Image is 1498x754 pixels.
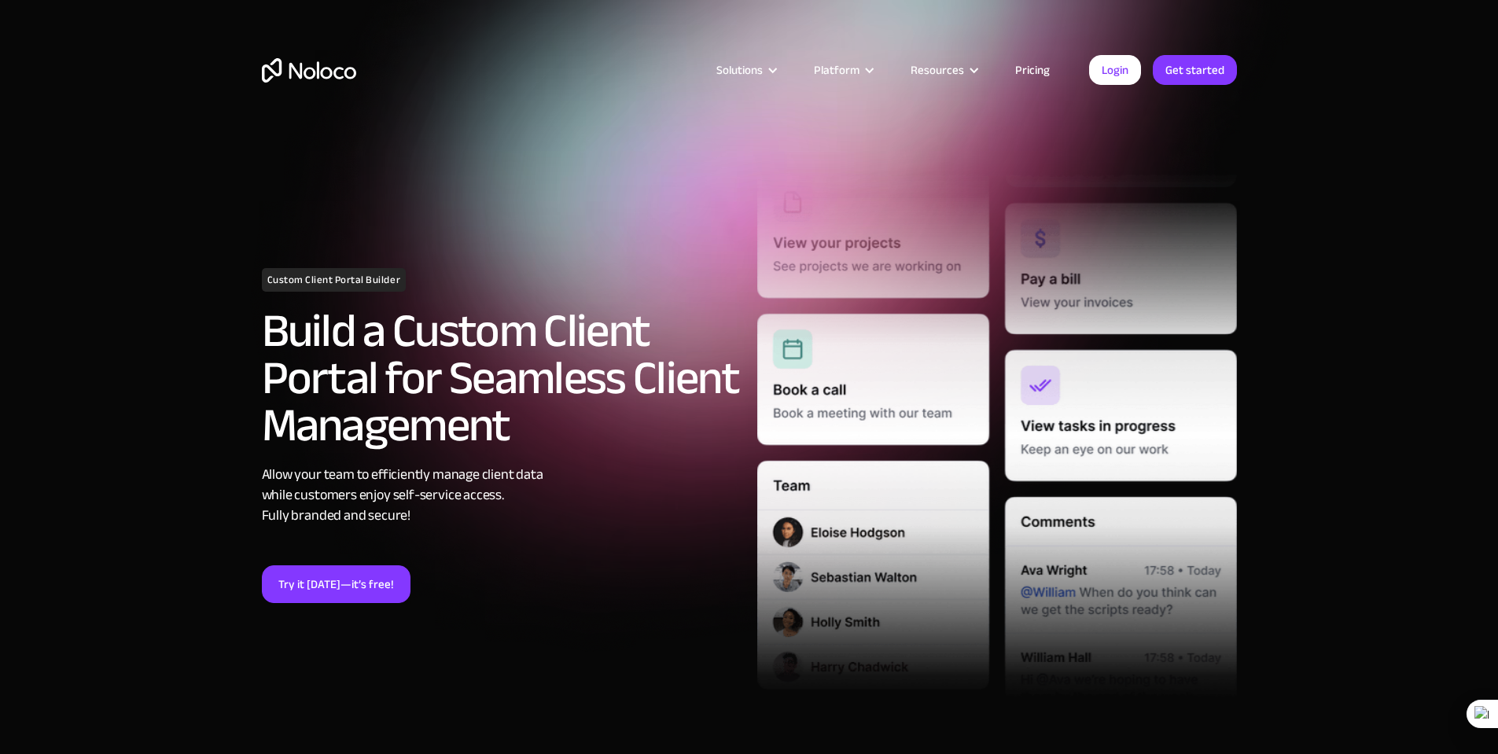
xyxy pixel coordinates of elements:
div: Platform [814,60,859,80]
a: Pricing [996,60,1069,80]
h1: Custom Client Portal Builder [262,268,407,292]
div: Platform [794,60,891,80]
a: Get started [1153,55,1237,85]
div: Resources [911,60,964,80]
a: Login [1089,55,1141,85]
a: Try it [DATE]—it’s free! [262,565,410,603]
div: Solutions [716,60,763,80]
h2: Build a Custom Client Portal for Seamless Client Management [262,307,742,449]
a: home [262,58,356,83]
div: Solutions [697,60,794,80]
div: Allow your team to efficiently manage client data while customers enjoy self-service access. Full... [262,465,742,526]
div: Resources [891,60,996,80]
